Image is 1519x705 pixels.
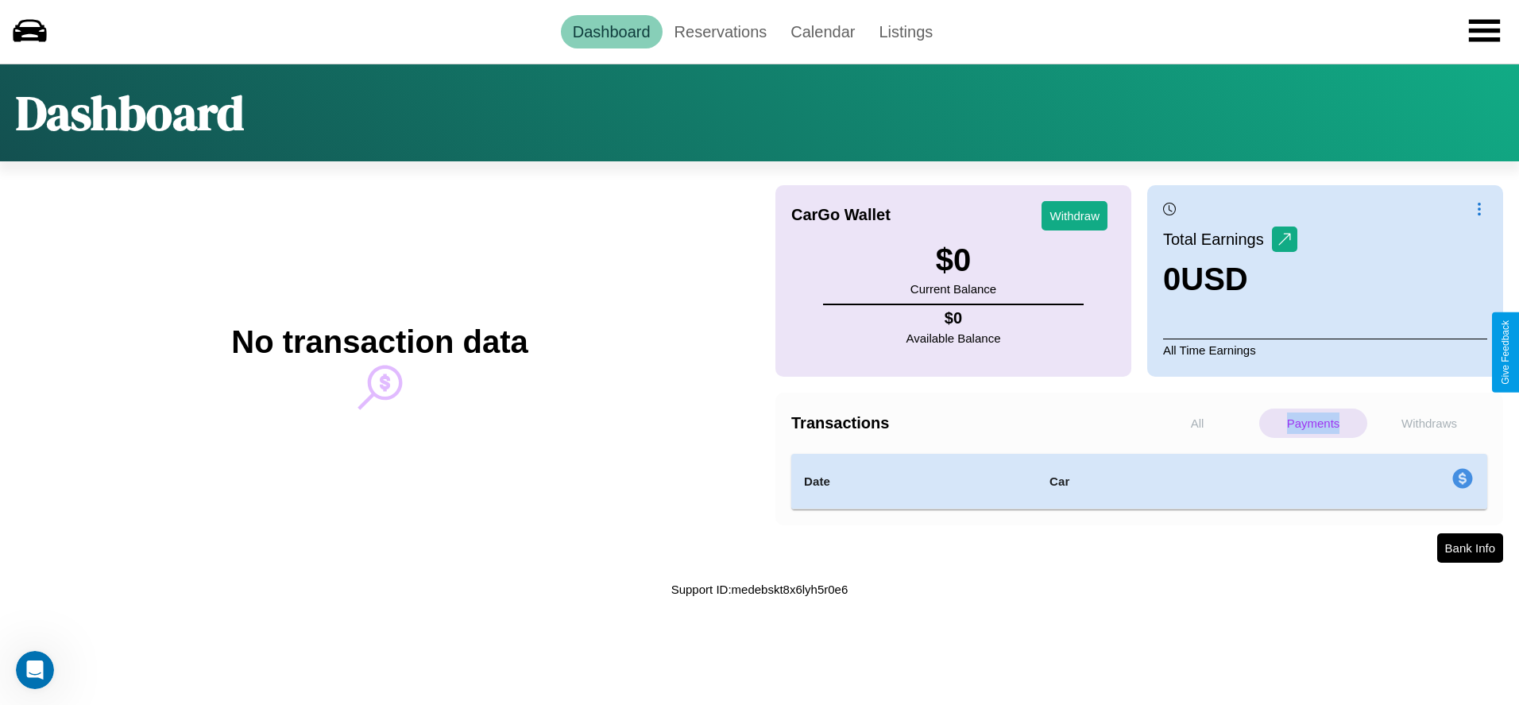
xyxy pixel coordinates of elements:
table: simple table [791,454,1487,509]
h4: CarGo Wallet [791,206,891,224]
h1: Dashboard [16,80,244,145]
h4: Car [1049,472,1241,491]
p: Total Earnings [1163,225,1272,254]
p: Current Balance [910,278,996,300]
button: Bank Info [1437,533,1503,563]
iframe: Intercom live chat [16,651,54,689]
p: All Time Earnings [1163,339,1487,361]
a: Calendar [779,15,867,48]
p: All [1143,409,1251,438]
a: Dashboard [561,15,663,48]
a: Listings [867,15,945,48]
a: Reservations [663,15,779,48]
p: Withdraws [1375,409,1483,438]
h3: 0 USD [1163,261,1297,297]
h4: Transactions [791,414,1139,432]
h4: Date [804,472,1024,491]
p: Payments [1259,409,1367,438]
h4: $ 0 [906,309,1001,327]
button: Withdraw [1042,201,1107,230]
div: Give Feedback [1500,320,1511,385]
p: Available Balance [906,327,1001,349]
h3: $ 0 [910,242,996,278]
h2: No transaction data [231,324,528,360]
p: Support ID: medebskt8x6lyh5r0e6 [671,579,848,600]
